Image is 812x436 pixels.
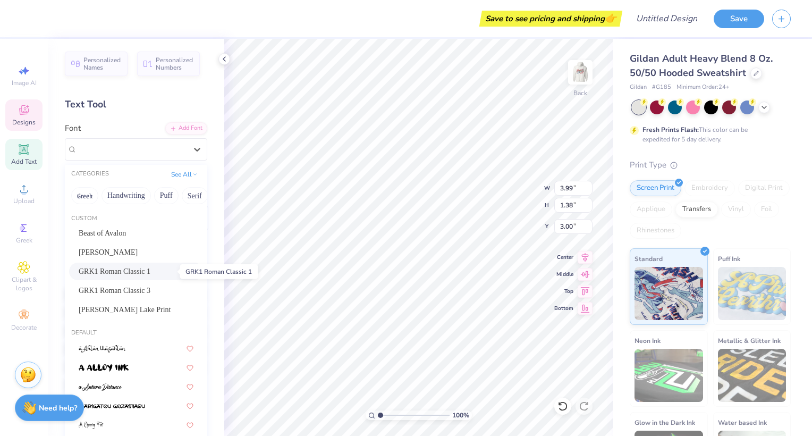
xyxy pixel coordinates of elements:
button: Handwriting [101,187,151,204]
div: GRK1 Roman Classic 1 [180,264,258,279]
div: This color can be expedited for 5 day delivery. [642,125,773,144]
input: Untitled Design [628,8,706,29]
img: A Charming Font [79,422,104,429]
span: Neon Ink [635,335,661,346]
span: Decorate [11,323,37,332]
img: a Arigatou Gozaimasu [79,403,145,410]
div: Text Tool [65,97,207,112]
span: Greek [16,236,32,245]
img: Back [570,62,591,83]
img: a Antara Distance [79,383,122,391]
span: # G185 [652,83,671,92]
span: 👉 [605,12,616,24]
div: Embroidery [684,180,735,196]
span: Add Text [11,157,37,166]
span: Water based Ink [718,417,767,428]
div: Vinyl [721,202,751,217]
span: Upload [13,197,35,205]
div: CATEGORIES [71,170,109,179]
span: GRK1 Roman Classic 1 [79,266,150,277]
span: Personalized Names [83,56,121,71]
span: Glow in the Dark Ink [635,417,695,428]
div: Print Type [630,159,791,171]
button: Save [714,10,764,28]
span: Middle [554,271,573,278]
span: 100 % [452,410,469,420]
div: Foil [754,202,779,217]
span: Metallic & Glitter Ink [718,335,781,346]
div: Transfers [675,202,718,217]
div: Back [573,88,587,98]
span: Top [554,288,573,295]
button: Greek [71,187,98,204]
div: Add Font [165,122,207,135]
div: Digital Print [738,180,790,196]
img: Standard [635,267,703,320]
span: GRK1 Roman Classic 3 [79,285,150,296]
img: Metallic & Glitter Ink [718,349,786,402]
span: Puff Ink [718,253,740,264]
span: Gildan [630,83,647,92]
img: a Ahlan Wasahlan [79,345,126,353]
button: See All [168,169,201,180]
span: Personalized Numbers [156,56,193,71]
span: [PERSON_NAME] [79,247,138,258]
div: Rhinestones [630,223,681,239]
span: Center [554,254,573,261]
img: Puff Ink [718,267,786,320]
span: Image AI [12,79,37,87]
div: Custom [65,214,207,223]
label: Font [65,122,81,135]
img: a Alloy Ink [79,364,129,372]
button: Serif [182,187,208,204]
span: Standard [635,253,663,264]
span: Minimum Order: 24 + [676,83,730,92]
strong: Fresh Prints Flash: [642,125,699,134]
img: Neon Ink [635,349,703,402]
span: [PERSON_NAME] Lake Print [79,304,171,315]
button: Puff [154,187,179,204]
strong: Need help? [39,403,77,413]
div: Screen Print [630,180,681,196]
span: Designs [12,118,36,127]
span: Bottom [554,305,573,312]
span: Beast of Avalon [79,228,126,239]
div: Save to see pricing and shipping [482,11,620,27]
span: Clipart & logos [5,275,43,292]
span: Gildan Adult Heavy Blend 8 Oz. 50/50 Hooded Sweatshirt [630,52,773,79]
div: Default [65,329,207,338]
div: Applique [630,202,672,217]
